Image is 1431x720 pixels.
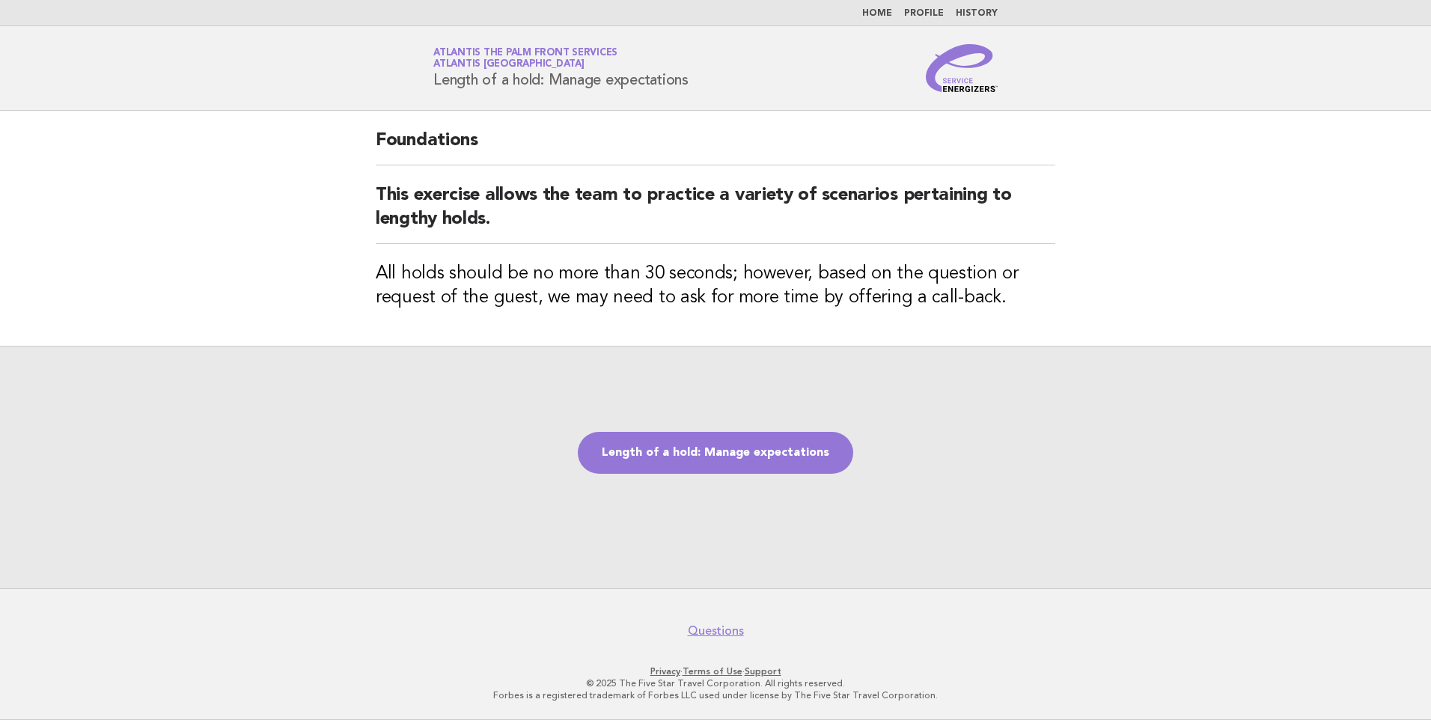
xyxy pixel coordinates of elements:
[433,60,585,70] span: Atlantis [GEOGRAPHIC_DATA]
[257,689,1174,701] p: Forbes is a registered trademark of Forbes LLC used under license by The Five Star Travel Corpora...
[904,9,944,18] a: Profile
[433,48,617,69] a: Atlantis The Palm Front ServicesAtlantis [GEOGRAPHIC_DATA]
[257,677,1174,689] p: © 2025 The Five Star Travel Corporation. All rights reserved.
[745,666,781,677] a: Support
[956,9,998,18] a: History
[257,665,1174,677] p: · ·
[688,623,744,638] a: Questions
[683,666,742,677] a: Terms of Use
[926,44,998,92] img: Service Energizers
[376,129,1055,165] h2: Foundations
[433,49,689,88] h1: Length of a hold: Manage expectations
[376,262,1055,310] h3: All holds should be no more than 30 seconds; however, based on the question or request of the gue...
[376,183,1055,244] h2: This exercise allows the team to practice a variety of scenarios pertaining to lengthy holds.
[578,432,853,474] a: Length of a hold: Manage expectations
[862,9,892,18] a: Home
[650,666,680,677] a: Privacy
